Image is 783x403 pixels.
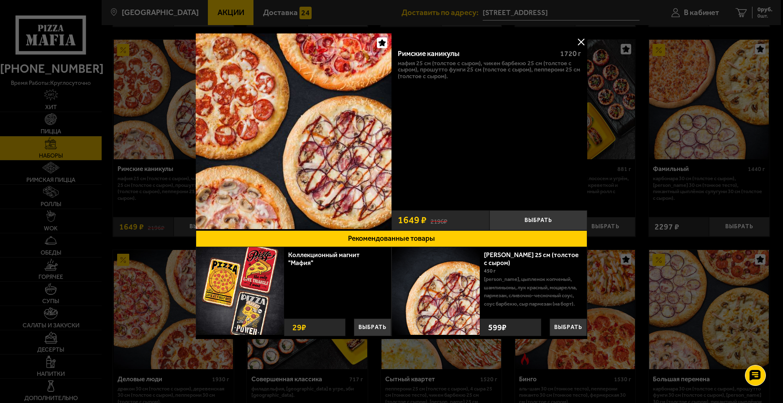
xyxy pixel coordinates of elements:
[489,210,587,230] button: Выбрать
[288,251,360,267] a: Коллекционный магнит "Мафия"
[484,268,496,274] span: 450 г
[550,319,587,336] button: Выбрать
[560,49,581,58] span: 1720 г
[290,319,308,336] strong: 29 ₽
[430,216,447,224] s: 2196 ₽
[196,230,587,247] button: Рекомендованные товары
[398,60,581,80] p: Мафия 25 см (толстое с сыром), Чикен Барбекю 25 см (толстое с сыром), Прошутто Фунги 25 см (толст...
[484,251,578,267] a: [PERSON_NAME] 25 см (толстое с сыром)
[354,319,391,336] button: Выбрать
[486,319,509,336] strong: 599 ₽
[398,49,553,58] div: Римские каникулы
[196,33,391,230] a: Римские каникулы
[196,33,391,229] img: Римские каникулы
[398,215,427,225] span: 1649 ₽
[484,275,581,308] p: [PERSON_NAME], цыпленок копченый, шампиньоны, лук красный, моцарелла, пармезан, сливочно-чесночны...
